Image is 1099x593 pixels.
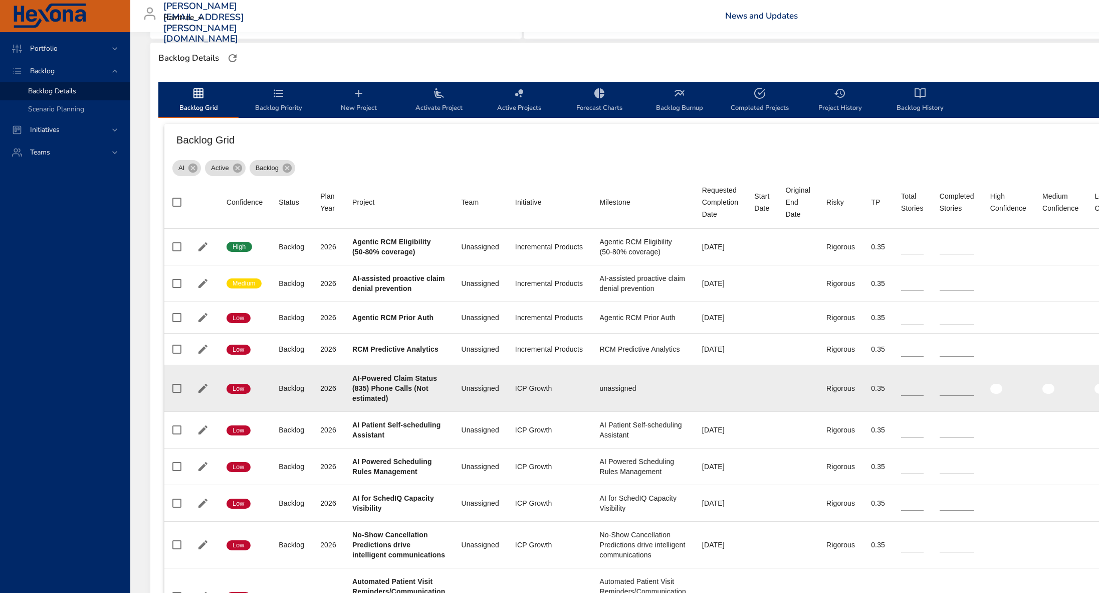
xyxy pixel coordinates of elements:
div: Active [205,160,245,176]
div: [DATE] [702,540,738,550]
div: 2026 [320,540,336,550]
button: Edit Project Details [195,459,210,474]
div: Backlog [279,425,304,435]
div: 2026 [320,242,336,252]
div: Original End Date [786,184,810,220]
div: 0.35 [871,462,885,472]
span: Status [279,196,304,208]
span: Low [227,499,251,508]
span: Low [227,345,251,354]
div: Unassigned [461,540,499,550]
span: Activate Project [405,87,473,114]
div: 2026 [320,425,336,435]
div: Sort [352,196,375,208]
b: No-Show Cancellation Predictions drive intelligent communications [352,531,445,559]
div: 0.35 [871,498,885,508]
div: 2026 [320,462,336,472]
span: Risky [826,196,855,208]
div: Rigorous [826,278,855,288]
img: Hexona [12,4,87,29]
span: Low [227,314,251,323]
b: AI-Powered Claim Status (835) Phone Calls (Not estimated) [352,374,437,402]
div: 0.35 [871,278,885,288]
div: Sort [826,196,844,208]
div: Initiative [515,196,542,208]
span: High Confidence [990,190,1026,214]
b: AI Powered Scheduling Rules Management [352,458,432,476]
div: Unassigned [461,462,499,472]
div: Sort [702,184,738,220]
div: Rigorous [826,344,855,354]
span: Medium Confidence [1042,190,1078,214]
div: 0.35 [871,540,885,550]
div: Rigorous [826,462,855,472]
b: Agentic RCM Prior Auth [352,314,433,322]
div: Status [279,196,299,208]
div: [DATE] [702,344,738,354]
b: RCM Predictive Analytics [352,345,438,353]
div: Unassigned [461,383,499,393]
div: ICP Growth [515,383,584,393]
div: Unassigned [461,425,499,435]
div: [DATE] [702,278,738,288]
button: Edit Project Details [195,381,210,396]
div: Start Date [754,190,769,214]
div: Raintree [163,10,206,26]
div: ICP Growth [515,540,584,550]
div: Incremental Products [515,344,584,354]
div: Backlog Details [155,50,222,66]
span: Plan Year [320,190,336,214]
div: 2026 [320,498,336,508]
div: Risky [826,196,844,208]
div: AI Powered Scheduling Rules Management [600,457,686,477]
div: Unassigned [461,313,499,323]
b: AI Patient Self-scheduling Assistant [352,421,441,439]
span: Low [227,384,251,393]
div: Total Stories [901,190,924,214]
div: Milestone [600,196,630,208]
span: TP [871,196,885,208]
span: Active Projects [485,87,553,114]
div: RCM Predictive Analytics [600,344,686,354]
span: Completed Projects [726,87,794,114]
div: Confidence [227,196,263,208]
div: Rigorous [826,313,855,323]
div: 0.35 [871,313,885,323]
span: Active [205,163,235,173]
div: No-Show Cancellation Predictions drive intelligent communications [600,530,686,560]
div: TP [871,196,880,208]
div: AI for SchedIQ Capacity Visibility [600,493,686,513]
div: Rigorous [826,242,855,252]
span: Backlog Details [28,86,76,96]
div: 2026 [320,278,336,288]
span: Requested Completion Date [702,184,738,220]
div: AI Patient Self-scheduling Assistant [600,420,686,440]
a: News and Updates [725,10,798,22]
span: Backlog [22,66,63,76]
div: Sort [461,196,479,208]
div: [DATE] [702,313,738,323]
div: Sort [901,190,924,214]
span: Initiative [515,196,584,208]
div: Incremental Products [515,313,584,323]
h3: [PERSON_NAME][EMAIL_ADDRESS][PERSON_NAME][DOMAIN_NAME] [163,1,244,44]
div: Unassigned [461,344,499,354]
div: ICP Growth [515,425,584,435]
span: Low [227,541,251,550]
span: Team [461,196,499,208]
div: 0.35 [871,425,885,435]
div: 0.35 [871,344,885,354]
div: [DATE] [702,242,738,252]
span: Backlog History [886,87,954,114]
span: Initiatives [22,125,68,134]
div: 2026 [320,344,336,354]
div: Backlog [279,462,304,472]
div: Backlog [250,160,295,176]
span: Backlog Grid [164,87,233,114]
span: Project History [806,87,874,114]
div: AI [172,160,201,176]
div: Sort [1042,190,1078,214]
span: Scenario Planning [28,104,84,114]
